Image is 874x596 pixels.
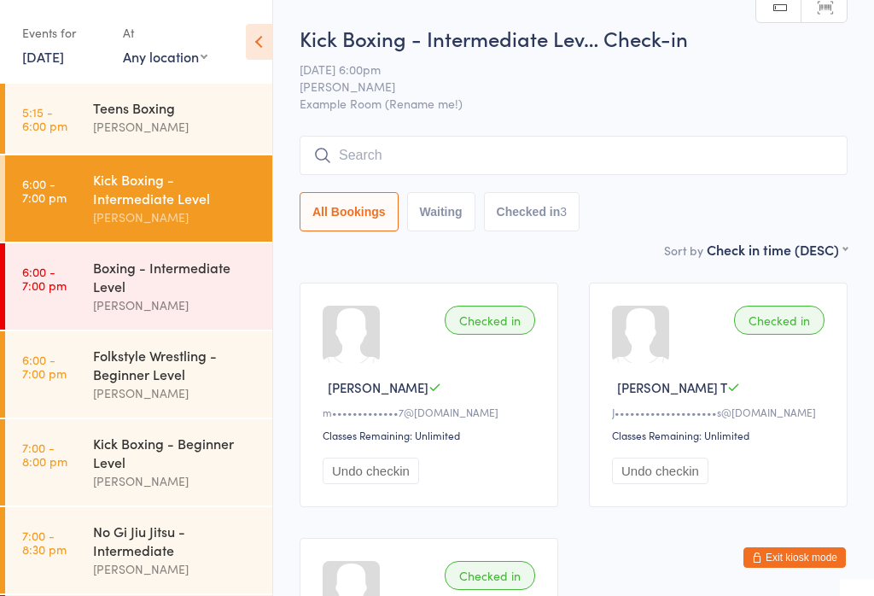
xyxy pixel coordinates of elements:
a: 6:00 -7:00 pmBoxing - Intermediate Level[PERSON_NAME] [5,243,272,330]
div: Classes Remaining: Unlimited [612,428,830,442]
div: Any location [123,47,207,66]
button: Waiting [407,192,475,231]
div: 3 [560,205,567,219]
div: Checked in [734,306,824,335]
div: [PERSON_NAME] [93,295,258,315]
div: [PERSON_NAME] [93,207,258,227]
button: Exit kiosk mode [743,547,846,568]
button: Undo checkin [323,458,419,484]
label: Sort by [664,242,703,259]
div: [PERSON_NAME] [93,117,258,137]
h2: Kick Boxing - Intermediate Lev… Check-in [300,24,848,52]
a: 7:00 -8:00 pmKick Boxing - Beginner Level[PERSON_NAME] [5,419,272,505]
button: Undo checkin [612,458,708,484]
span: [PERSON_NAME] T [617,378,727,396]
div: Kick Boxing - Beginner Level [93,434,258,471]
button: Checked in3 [484,192,580,231]
div: Kick Boxing - Intermediate Level [93,170,258,207]
time: 6:00 - 7:00 pm [22,265,67,292]
time: 5:15 - 6:00 pm [22,105,67,132]
input: Search [300,136,848,175]
time: 7:00 - 8:30 pm [22,529,67,556]
div: Checked in [445,561,535,590]
span: [PERSON_NAME] [328,378,428,396]
a: 6:00 -7:00 pmKick Boxing - Intermediate Level[PERSON_NAME] [5,155,272,242]
div: [PERSON_NAME] [93,559,258,579]
div: At [123,19,207,47]
div: [PERSON_NAME] [93,383,258,403]
div: Checked in [445,306,535,335]
div: No Gi Jiu Jitsu - Intermediate [93,522,258,559]
div: Boxing - Intermediate Level [93,258,258,295]
div: Classes Remaining: Unlimited [323,428,540,442]
a: [DATE] [22,47,64,66]
span: [DATE] 6:00pm [300,61,821,78]
span: Example Room (Rename me!) [300,95,848,112]
div: J••••••••••••••••••••s@[DOMAIN_NAME] [612,405,830,419]
span: [PERSON_NAME] [300,78,821,95]
div: Check in time (DESC) [707,240,848,259]
div: m•••••••••••••7@[DOMAIN_NAME] [323,405,540,419]
time: 7:00 - 8:00 pm [22,441,67,468]
a: 6:00 -7:00 pmFolkstyle Wrestling - Beginner Level[PERSON_NAME] [5,331,272,418]
a: 5:15 -6:00 pmTeens Boxing[PERSON_NAME] [5,84,272,154]
div: [PERSON_NAME] [93,471,258,491]
a: 7:00 -8:30 pmNo Gi Jiu Jitsu - Intermediate[PERSON_NAME] [5,507,272,593]
div: Folkstyle Wrestling - Beginner Level [93,346,258,383]
div: Events for [22,19,106,47]
button: All Bookings [300,192,399,231]
time: 6:00 - 7:00 pm [22,177,67,204]
time: 6:00 - 7:00 pm [22,353,67,380]
div: Teens Boxing [93,98,258,117]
